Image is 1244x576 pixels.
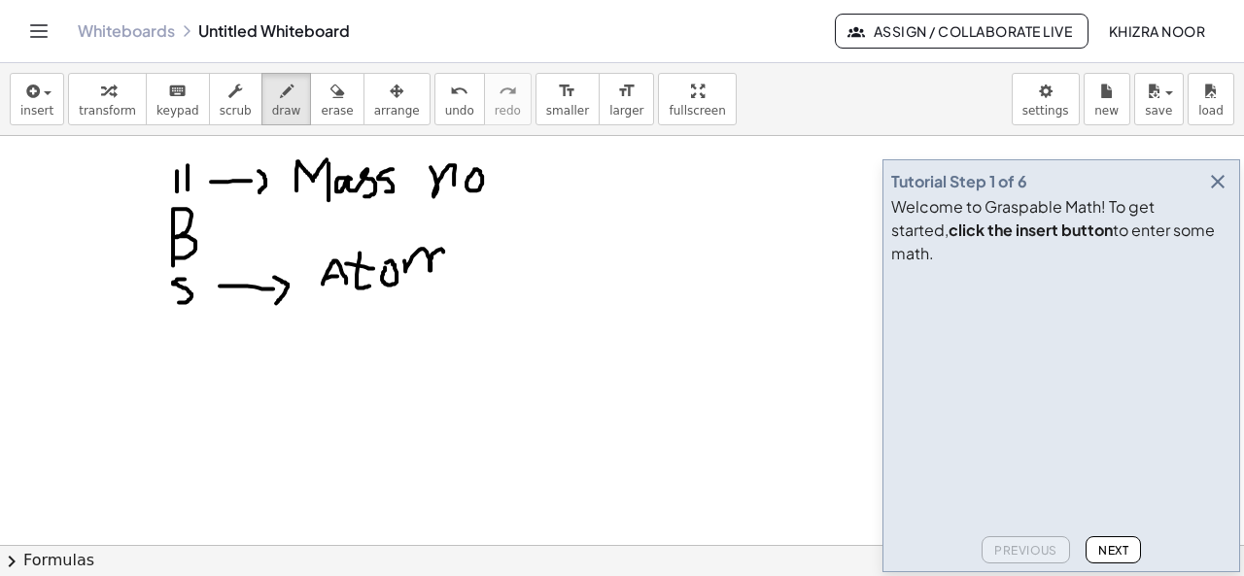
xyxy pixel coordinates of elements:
[891,170,1027,193] div: Tutorial Step 1 of 6
[658,73,736,125] button: fullscreen
[20,104,53,118] span: insert
[1098,543,1128,558] span: Next
[546,104,589,118] span: smaller
[146,73,210,125] button: keyboardkeypad
[450,80,468,103] i: undo
[1086,536,1141,563] button: Next
[445,104,474,118] span: undo
[484,73,532,125] button: redoredo
[68,73,147,125] button: transform
[851,22,1072,40] span: Assign / Collaborate Live
[209,73,262,125] button: scrub
[1198,104,1224,118] span: load
[558,80,576,103] i: format_size
[1094,104,1119,118] span: new
[23,16,54,47] button: Toggle navigation
[1145,104,1172,118] span: save
[156,104,199,118] span: keypad
[220,104,252,118] span: scrub
[599,73,654,125] button: format_sizelarger
[891,195,1231,265] div: Welcome to Graspable Math! To get started, to enter some math.
[669,104,725,118] span: fullscreen
[78,21,175,41] a: Whiteboards
[1012,73,1080,125] button: settings
[609,104,643,118] span: larger
[434,73,485,125] button: undoundo
[1084,73,1130,125] button: new
[168,80,187,103] i: keyboard
[495,104,521,118] span: redo
[1188,73,1234,125] button: load
[261,73,312,125] button: draw
[949,220,1113,240] b: click the insert button
[1108,22,1205,40] span: Khizra Noor
[1022,104,1069,118] span: settings
[310,73,363,125] button: erase
[374,104,420,118] span: arrange
[272,104,301,118] span: draw
[321,104,353,118] span: erase
[499,80,517,103] i: redo
[10,73,64,125] button: insert
[617,80,636,103] i: format_size
[1092,14,1221,49] button: Khizra Noor
[79,104,136,118] span: transform
[1134,73,1184,125] button: save
[363,73,431,125] button: arrange
[835,14,1088,49] button: Assign / Collaborate Live
[536,73,600,125] button: format_sizesmaller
